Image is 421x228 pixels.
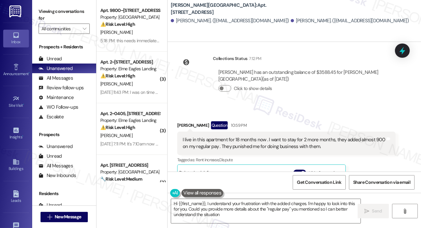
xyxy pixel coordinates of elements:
[100,141,279,147] div: [DATE] 7:11 PM: It's 7:10am now and still no one has reached out, the water is still currently ru...
[179,170,216,179] div: Related guidelines
[55,213,81,220] span: New Message
[3,188,29,206] a: Leads
[349,175,415,190] button: Share Conversation via email
[213,55,247,62] div: Collections Status
[3,93,29,111] a: Site Visit •
[3,125,29,142] a: Insights •
[297,179,341,186] span: Get Conversation Link
[402,209,407,214] i: 
[39,65,73,72] div: Unanswered
[247,55,261,62] div: 7:12 PM
[309,170,341,176] label: Hide Suggestions
[32,190,96,197] div: Residents
[171,17,289,24] div: [PERSON_NAME]. ([EMAIL_ADDRESS][DOMAIN_NAME])
[39,75,73,82] div: All Messages
[39,163,73,169] div: All Messages
[100,7,160,14] div: Apt. 9800~[STREET_ADDRESS][PERSON_NAME]
[41,212,88,222] button: New Message
[9,5,23,17] img: ResiDesk Logo
[100,14,160,21] div: Property: [GEOGRAPHIC_DATA]
[100,38,239,44] div: 5:18 PM: this needs immediate attention and I do not have a number to call
[39,6,90,24] label: Viewing conversations for
[100,89,204,95] div: [DATE] 11:43 PM: I was on time when I had an agreement.
[3,30,29,47] a: Inbox
[41,24,79,34] input: All communities
[29,71,30,75] span: •
[234,85,272,92] label: Click to show details
[372,208,382,214] span: Send
[32,131,96,138] div: Prospects
[100,176,142,182] strong: 🔧 Risk Level: Medium
[100,81,133,87] span: [PERSON_NAME]
[358,204,389,218] button: Send
[39,84,84,91] div: Review follow-ups
[100,29,133,35] span: [PERSON_NAME]
[39,114,64,120] div: Escalate
[211,121,228,129] div: Question
[100,124,135,130] strong: ⚠️ Risk Level: High
[23,102,24,107] span: •
[229,122,247,129] div: 10:59 PM
[100,117,160,124] div: Property: Elme Eagles Landing
[47,214,52,220] i: 
[177,155,396,164] div: Tagged as:
[293,175,345,190] button: Get Conversation Link
[100,59,160,65] div: Apt. 2~[STREET_ADDRESS]
[100,169,160,175] div: Property: [GEOGRAPHIC_DATA]
[100,65,160,72] div: Property: Elme Eagles Landing
[39,202,62,209] div: Unread
[32,44,96,50] div: Prospects + Residents
[39,104,78,111] div: WO Follow-ups
[83,26,86,31] i: 
[39,94,74,101] div: Maintenance
[353,179,410,186] span: Share Conversation via email
[183,136,385,150] div: I live in this apartment for 18 months now . I want to stay for 2 more months, they added almost ...
[291,17,409,24] div: [PERSON_NAME]. ([EMAIL_ADDRESS][DOMAIN_NAME])
[39,55,62,62] div: Unread
[22,134,23,138] span: •
[39,172,76,179] div: New Inbounds
[100,21,135,27] strong: ⚠️ Risk Level: High
[39,143,73,150] div: Unanswered
[100,133,133,138] span: [PERSON_NAME]
[39,153,62,160] div: Unread
[219,157,233,163] span: Dispute
[177,121,396,132] div: [PERSON_NAME]
[218,69,390,83] div: [PERSON_NAME] has an outstanding balance of $3588.45 for [PERSON_NAME][GEOGRAPHIC_DATA] (as of [D...
[100,162,160,169] div: Apt. [STREET_ADDRESS]
[100,110,160,117] div: Apt. 2~0405, [STREET_ADDRESS]
[100,73,135,79] strong: ⚠️ Risk Level: High
[3,156,29,174] a: Buildings
[171,199,361,223] textarea: Hi {{first_name}}, I understand your frustration with the added charges. I'm happy to look into t...
[196,157,219,163] span: Rent increase ,
[364,209,369,214] i: 
[171,2,299,16] b: [PERSON_NAME][GEOGRAPHIC_DATA]: Apt. [STREET_ADDRESS]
